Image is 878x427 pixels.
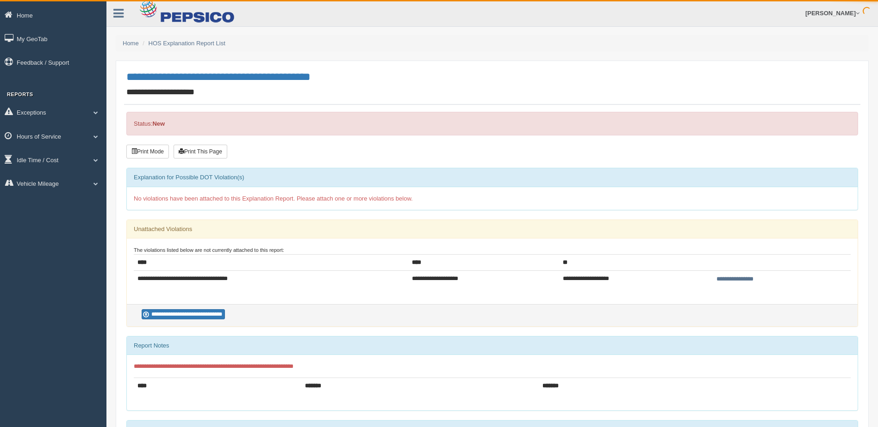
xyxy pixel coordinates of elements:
[126,112,858,135] div: Status:
[174,145,227,159] button: Print This Page
[123,40,139,47] a: Home
[134,195,413,202] span: No violations have been attached to this Explanation Report. Please attach one or more violations...
[126,145,169,159] button: Print Mode
[127,220,858,238] div: Unattached Violations
[127,336,858,355] div: Report Notes
[152,120,165,127] strong: New
[134,247,284,253] small: The violations listed below are not currently attached to this report:
[127,168,858,187] div: Explanation for Possible DOT Violation(s)
[149,40,225,47] a: HOS Explanation Report List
